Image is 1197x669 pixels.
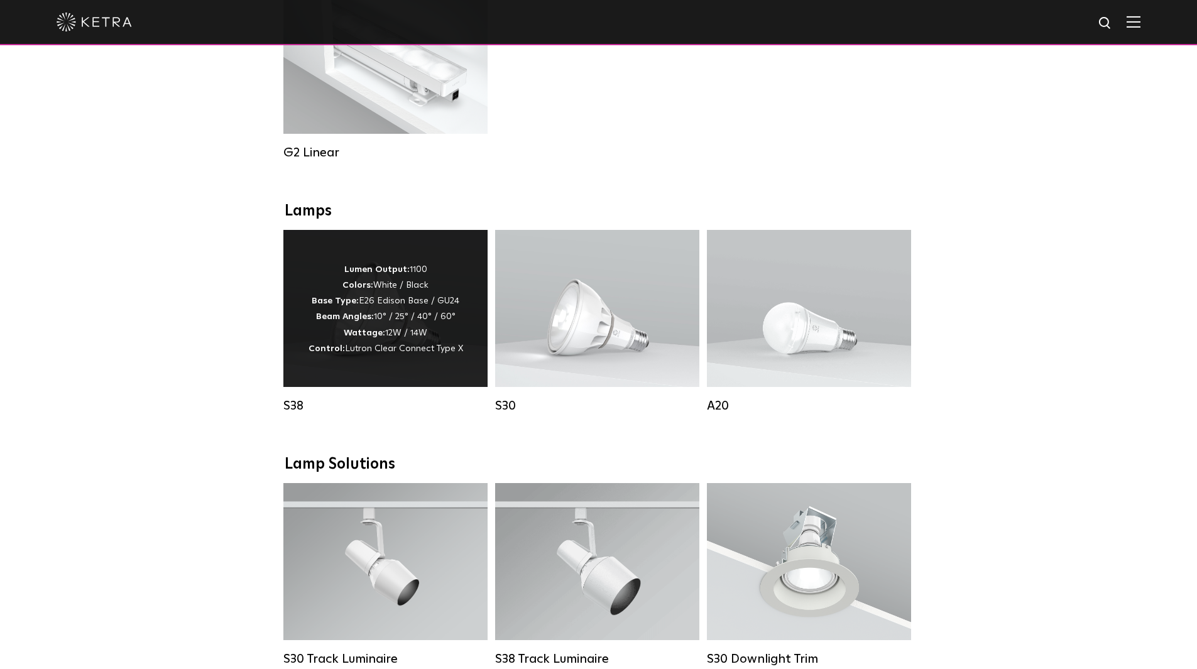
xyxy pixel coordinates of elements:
[285,455,913,474] div: Lamp Solutions
[283,651,488,666] div: S30 Track Luminaire
[495,651,699,666] div: S38 Track Luminaire
[707,651,911,666] div: S30 Downlight Trim
[344,265,410,274] strong: Lumen Output:
[283,398,488,413] div: S38
[309,344,345,353] strong: Control:
[495,483,699,666] a: S38 Track Luminaire Lumen Output:1100Colors:White / BlackBeam Angles:10° / 25° / 40° / 60°Wattage...
[285,202,913,220] div: Lamps
[283,483,488,666] a: S30 Track Luminaire Lumen Output:1100Colors:White / BlackBeam Angles:15° / 25° / 40° / 60° / 90°W...
[344,329,385,337] strong: Wattage:
[707,230,911,413] a: A20 Lumen Output:600 / 800Colors:White / BlackBase Type:E26 Edison Base / GU24Beam Angles:Omni-Di...
[1127,16,1140,28] img: Hamburger%20Nav.svg
[309,262,463,357] p: 1100 White / Black E26 Edison Base / GU24 10° / 25° / 40° / 60° 12W / 14W
[312,296,359,305] strong: Base Type:
[1098,16,1113,31] img: search icon
[283,230,488,413] a: S38 Lumen Output:1100Colors:White / BlackBase Type:E26 Edison Base / GU24Beam Angles:10° / 25° / ...
[316,312,374,321] strong: Beam Angles:
[342,281,373,290] strong: Colors:
[283,145,488,160] div: G2 Linear
[495,230,699,413] a: S30 Lumen Output:1100Colors:White / BlackBase Type:E26 Edison Base / GU24Beam Angles:15° / 25° / ...
[57,13,132,31] img: ketra-logo-2019-white
[707,398,911,413] div: A20
[707,483,911,666] a: S30 Downlight Trim S30 Downlight Trim
[495,398,699,413] div: S30
[345,344,463,353] span: Lutron Clear Connect Type X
